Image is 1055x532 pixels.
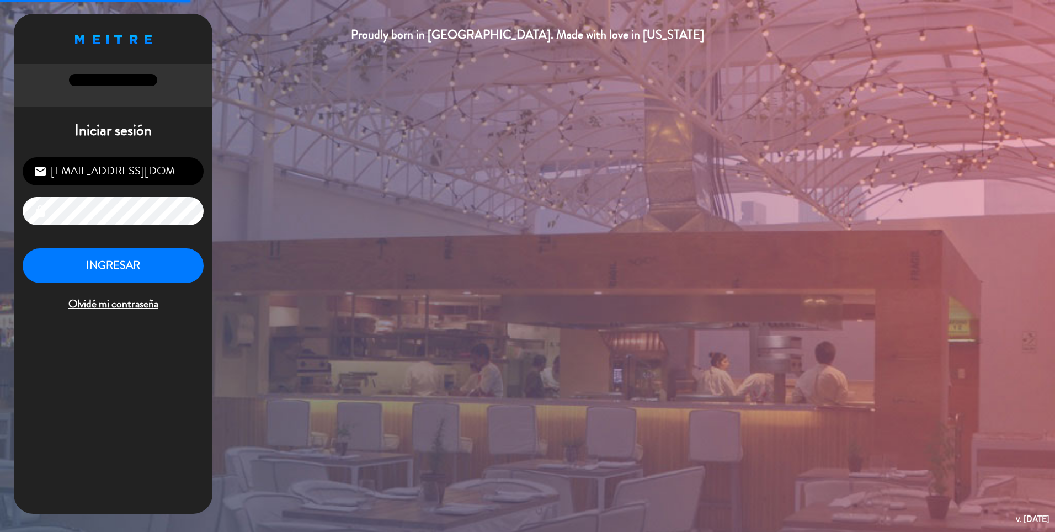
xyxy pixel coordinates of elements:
[14,121,212,140] h1: Iniciar sesión
[23,295,204,313] span: Olvidé mi contraseña
[23,248,204,283] button: INGRESAR
[1016,512,1049,526] div: v. [DATE]
[34,165,47,178] i: email
[34,205,47,218] i: lock
[23,157,204,185] input: Correo Electrónico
